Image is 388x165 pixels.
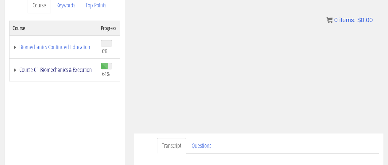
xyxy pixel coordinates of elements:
a: Biomechanics Continued Education [13,44,95,50]
span: 0 [334,17,337,23]
span: 64% [102,70,110,77]
a: 0 items: $0.00 [326,17,373,23]
img: icon11.png [326,17,332,23]
span: items: [339,17,355,23]
bdi: 0.00 [357,17,373,23]
a: Questions [187,138,216,154]
a: Course 01 Biomechanics & Execution [13,67,95,73]
th: Course [10,21,98,35]
span: 0% [102,48,108,54]
span: $ [357,17,361,23]
a: Transcript [157,138,186,154]
th: Progress [98,21,120,35]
